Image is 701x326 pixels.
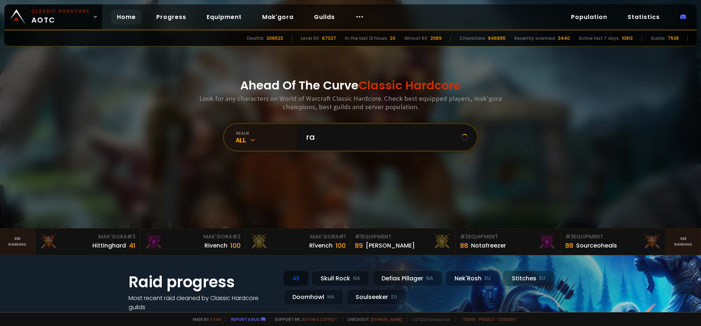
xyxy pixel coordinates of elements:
[336,241,346,250] div: 100
[342,317,402,322] span: Checkout
[622,9,666,24] a: Statistics
[267,35,283,42] div: 206523
[31,8,90,15] small: Classic Hardcore
[210,317,221,322] a: a fan
[561,229,666,255] a: #3Equipment88Sourceoheals
[498,317,517,322] a: Consent
[231,317,260,322] a: Report a bug
[230,241,241,250] div: 100
[390,35,395,42] div: 20
[35,229,140,255] a: Mak'Gora#3Hittinghard41
[514,35,555,42] div: Recently scanned
[240,77,461,94] h1: Ahead Of The Curve
[579,35,619,42] div: Active last 7 days
[308,9,341,24] a: Guilds
[129,294,275,312] h4: Most recent raid cleaned by Classic Hardcore guilds
[371,317,402,322] a: [DOMAIN_NAME]
[426,275,433,282] small: NA
[355,241,363,250] div: 89
[311,271,369,286] div: Skull Rock
[111,9,142,24] a: Home
[204,241,227,250] div: Rivench
[188,317,221,322] span: Made by
[355,233,362,240] span: # 1
[129,241,135,250] div: 41
[353,275,360,282] small: NA
[302,317,338,322] a: Buy me a coffee
[463,317,476,322] a: Terms
[129,271,275,294] h1: Raid progress
[576,241,617,250] div: Sourceoheals
[460,241,468,250] div: 88
[372,271,443,286] div: Defias Pillager
[445,271,500,286] div: Nek'Rosh
[196,94,505,111] h3: Look for any characters on World of Warcraft Classic Hardcore. Check best equipped players, mak'g...
[327,294,334,301] small: NA
[345,35,387,42] div: In the last 12 hours
[404,35,428,42] div: Almost 60
[391,294,397,301] small: EU
[201,9,248,24] a: Equipment
[407,317,451,322] span: v. d752d5 - production
[484,275,491,282] small: EU
[668,35,679,42] div: 7538
[140,229,245,255] a: Mak'Gora#2Rivench100
[479,317,495,322] a: Privacy
[92,241,126,250] div: Hittinghard
[309,241,333,250] div: Rîvench
[245,229,350,255] a: Mak'Gora#1Rîvench100
[39,233,135,241] div: Mak'Gora
[565,9,613,24] a: Population
[256,9,299,24] a: Mak'gora
[503,271,555,286] div: Stitches
[31,8,90,26] span: AOTC
[283,271,309,286] div: All
[565,233,661,241] div: Equipment
[145,233,241,241] div: Mak'Gora
[339,233,346,240] span: # 1
[4,4,102,29] a: Classic HardcoreAOTC
[460,233,468,240] span: # 2
[539,275,545,282] small: EU
[622,35,633,42] div: 10813
[150,9,192,24] a: Progress
[460,233,556,241] div: Equipment
[301,35,319,42] div: Level 60
[366,241,415,250] div: [PERSON_NAME]
[322,35,336,42] div: 67027
[666,229,701,255] a: Seeranking
[247,35,264,42] div: Deaths
[236,136,297,144] div: All
[355,233,451,241] div: Equipment
[359,77,461,93] span: Classic Hardcore
[488,35,506,42] div: 846995
[651,35,665,42] div: Guilds
[250,233,346,241] div: Mak'Gora
[346,289,406,305] div: Soulseeker
[270,317,338,322] span: Support me,
[456,229,561,255] a: #2Equipment88Notafreezer
[302,124,461,150] input: Search a character...
[558,35,570,42] div: 3440
[283,289,344,305] div: Doomhowl
[565,233,574,240] span: # 3
[565,241,573,250] div: 88
[232,233,241,240] span: # 2
[460,35,485,42] div: Characters
[350,229,456,255] a: #1Equipment89[PERSON_NAME]
[430,35,442,42] div: 2069
[127,233,135,240] span: # 3
[236,130,297,136] div: realm
[471,241,506,250] div: Notafreezer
